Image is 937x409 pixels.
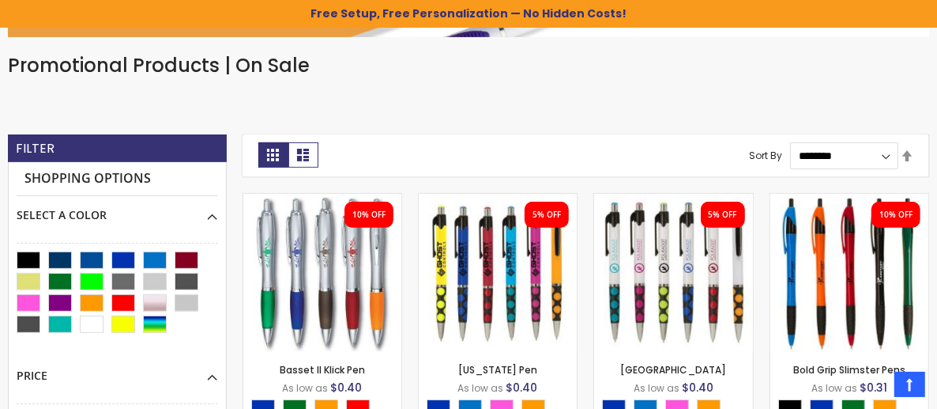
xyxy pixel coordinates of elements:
a: New Orleans Pen [594,193,752,206]
span: As low as [458,381,504,395]
a: Basset II Klick Pen [243,193,401,206]
div: 5% OFF [709,210,737,221]
img: Basset II Klick Pen [243,194,401,352]
div: Price [17,357,218,384]
div: Select A Color [17,196,218,223]
img: New Orleans Pen [594,194,752,352]
div: 5% OFF [532,210,561,221]
a: [US_STATE] Pen [458,363,537,377]
label: Sort By [749,149,782,162]
div: 10% OFF [352,210,386,221]
a: Bold Grip Slimster Promotional Pens [770,193,928,206]
strong: Filter [16,140,55,157]
h1: Promotional Products | On Sale [8,53,929,78]
span: $0.40 [330,380,362,396]
img: Bold Grip Slimster Promotional Pens [770,194,928,352]
div: 10% OFF [879,210,913,221]
a: Louisiana Pen [419,193,577,206]
strong: Grid [258,142,288,168]
strong: Shopping Options [17,162,218,196]
span: As low as [282,381,328,395]
img: Louisiana Pen [419,194,577,352]
a: Basset II Klick Pen [280,363,365,377]
span: $0.40 [506,380,538,396]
